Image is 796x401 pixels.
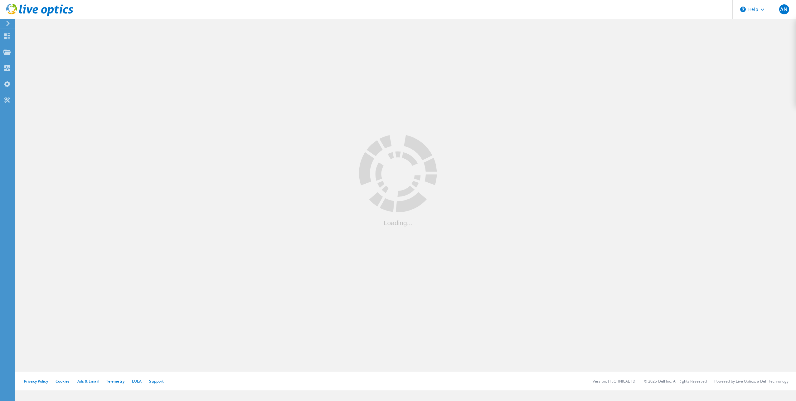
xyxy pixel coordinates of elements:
[359,219,437,226] div: Loading...
[644,379,707,384] li: © 2025 Dell Inc. All Rights Reserved
[106,379,124,384] a: Telemetry
[780,7,788,12] span: AN
[149,379,164,384] a: Support
[24,379,48,384] a: Privacy Policy
[593,379,637,384] li: Version: [TECHNICAL_ID]
[740,7,746,12] svg: \n
[56,379,70,384] a: Cookies
[6,13,73,17] a: Live Optics Dashboard
[714,379,789,384] li: Powered by Live Optics, a Dell Technology
[132,379,142,384] a: EULA
[77,379,99,384] a: Ads & Email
